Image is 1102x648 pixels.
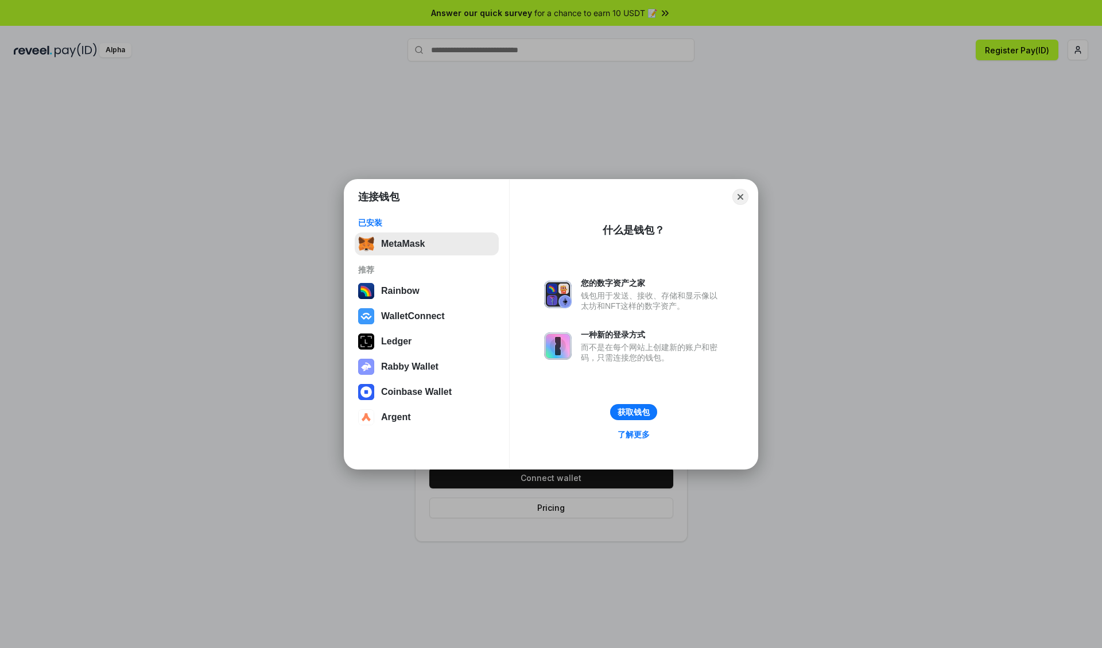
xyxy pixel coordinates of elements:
[358,384,374,400] img: svg+xml,%3Csvg%20width%3D%2228%22%20height%3D%2228%22%20viewBox%3D%220%200%2028%2028%22%20fill%3D...
[611,427,657,442] a: 了解更多
[355,232,499,255] button: MetaMask
[355,406,499,429] button: Argent
[381,311,445,321] div: WalletConnect
[358,308,374,324] img: svg+xml,%3Csvg%20width%3D%2228%22%20height%3D%2228%22%20viewBox%3D%220%200%2028%2028%22%20fill%3D...
[603,223,665,237] div: 什么是钱包？
[358,333,374,350] img: svg+xml,%3Csvg%20xmlns%3D%22http%3A%2F%2Fwww.w3.org%2F2000%2Fsvg%22%20width%3D%2228%22%20height%3...
[355,355,499,378] button: Rabby Wallet
[355,381,499,403] button: Coinbase Wallet
[358,190,399,204] h1: 连接钱包
[381,362,439,372] div: Rabby Wallet
[381,412,411,422] div: Argent
[381,239,425,249] div: MetaMask
[355,330,499,353] button: Ledger
[618,407,650,417] div: 获取钱包
[358,359,374,375] img: svg+xml,%3Csvg%20xmlns%3D%22http%3A%2F%2Fwww.w3.org%2F2000%2Fsvg%22%20fill%3D%22none%22%20viewBox...
[358,265,495,275] div: 推荐
[581,290,723,311] div: 钱包用于发送、接收、存储和显示像以太坊和NFT这样的数字资产。
[544,281,572,308] img: svg+xml,%3Csvg%20xmlns%3D%22http%3A%2F%2Fwww.w3.org%2F2000%2Fsvg%22%20fill%3D%22none%22%20viewBox...
[581,329,723,340] div: 一种新的登录方式
[732,189,748,205] button: Close
[381,387,452,397] div: Coinbase Wallet
[358,218,495,228] div: 已安装
[358,409,374,425] img: svg+xml,%3Csvg%20width%3D%2228%22%20height%3D%2228%22%20viewBox%3D%220%200%2028%2028%22%20fill%3D...
[581,342,723,363] div: 而不是在每个网站上创建新的账户和密码，只需连接您的钱包。
[381,336,412,347] div: Ledger
[618,429,650,440] div: 了解更多
[381,286,420,296] div: Rainbow
[355,305,499,328] button: WalletConnect
[358,236,374,252] img: svg+xml,%3Csvg%20fill%3D%22none%22%20height%3D%2233%22%20viewBox%3D%220%200%2035%2033%22%20width%...
[581,278,723,288] div: 您的数字资产之家
[610,404,657,420] button: 获取钱包
[355,280,499,302] button: Rainbow
[544,332,572,360] img: svg+xml,%3Csvg%20xmlns%3D%22http%3A%2F%2Fwww.w3.org%2F2000%2Fsvg%22%20fill%3D%22none%22%20viewBox...
[358,283,374,299] img: svg+xml,%3Csvg%20width%3D%22120%22%20height%3D%22120%22%20viewBox%3D%220%200%20120%20120%22%20fil...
